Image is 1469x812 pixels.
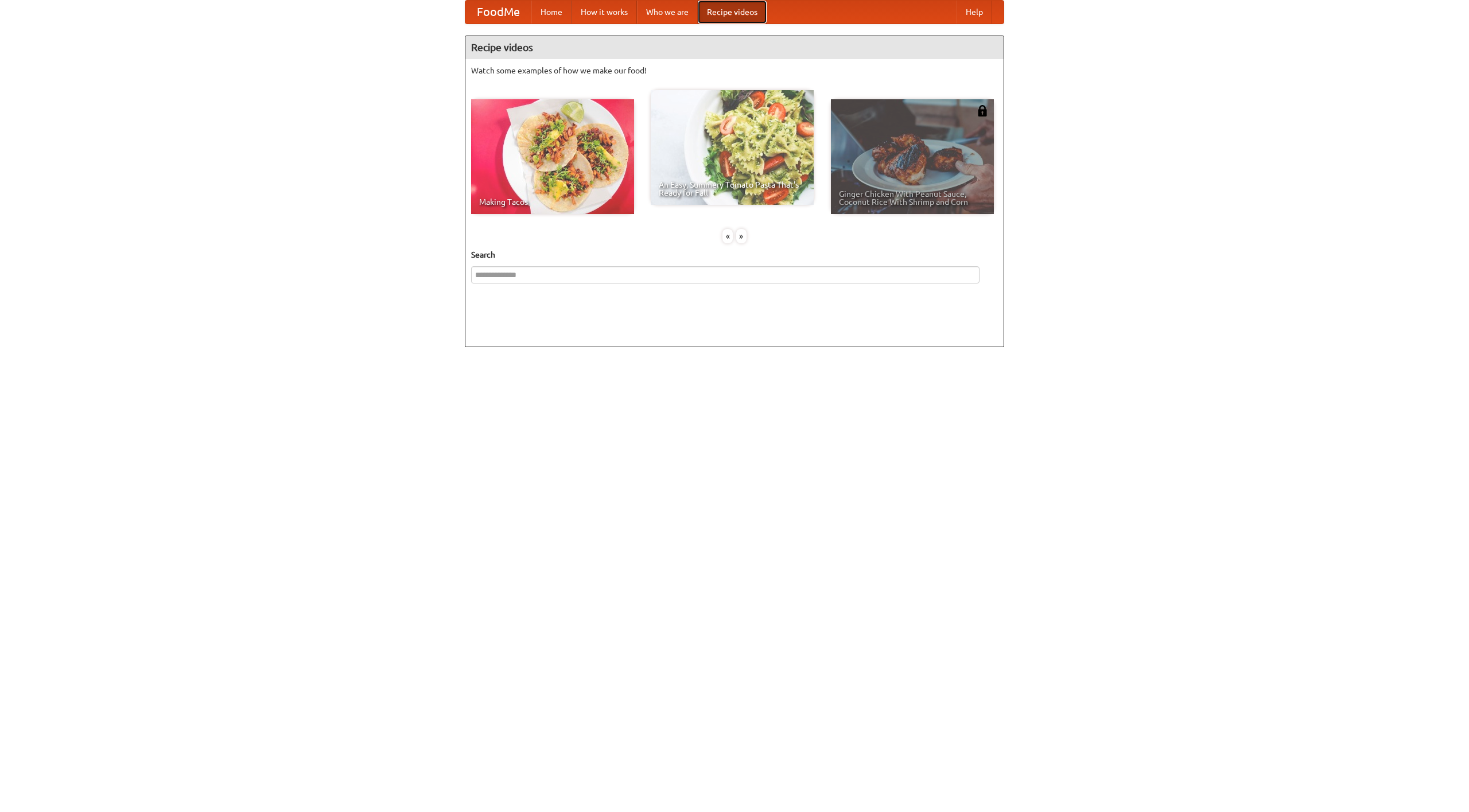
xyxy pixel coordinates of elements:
h4: Recipe videos [465,36,1004,59]
a: Who we are [637,1,698,24]
a: How it works [572,1,637,24]
div: » [736,229,747,243]
a: FoodMe [465,1,531,24]
img: 483408.png [977,105,988,116]
span: Making Tacos [479,198,626,206]
a: Making Tacos [471,99,634,214]
a: An Easy, Summery Tomato Pasta That's Ready for Fall [651,90,814,205]
a: Help [957,1,992,24]
a: Home [531,1,572,24]
div: « [722,229,733,243]
p: Watch some examples of how we make our food! [471,65,998,76]
span: An Easy, Summery Tomato Pasta That's Ready for Fall [659,181,806,197]
a: Recipe videos [698,1,767,24]
h5: Search [471,249,998,261]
